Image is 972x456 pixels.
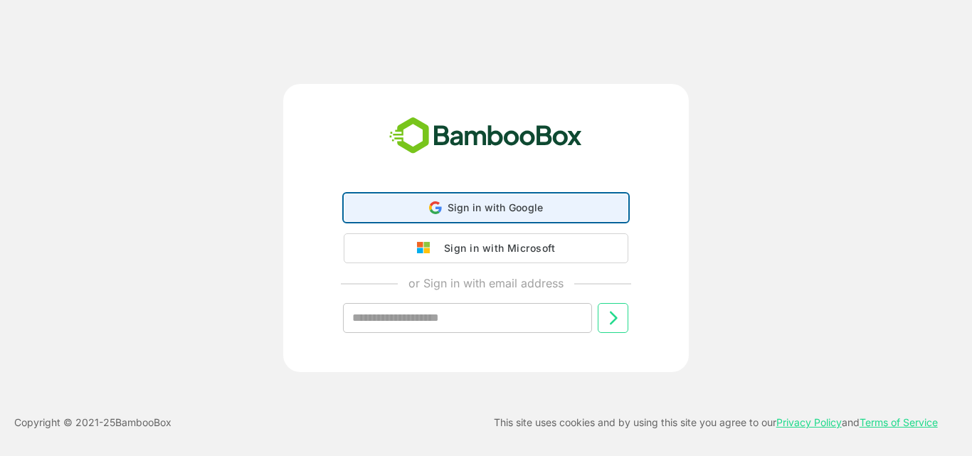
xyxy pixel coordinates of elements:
[776,416,842,428] a: Privacy Policy
[437,239,555,258] div: Sign in with Microsoft
[408,275,564,292] p: or Sign in with email address
[344,233,628,263] button: Sign in with Microsoft
[381,112,590,159] img: bamboobox
[494,414,938,431] p: This site uses cookies and by using this site you agree to our and
[860,416,938,428] a: Terms of Service
[14,414,171,431] p: Copyright © 2021- 25 BambooBox
[417,242,437,255] img: google
[448,201,544,213] span: Sign in with Google
[344,193,628,222] div: Sign in with Google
